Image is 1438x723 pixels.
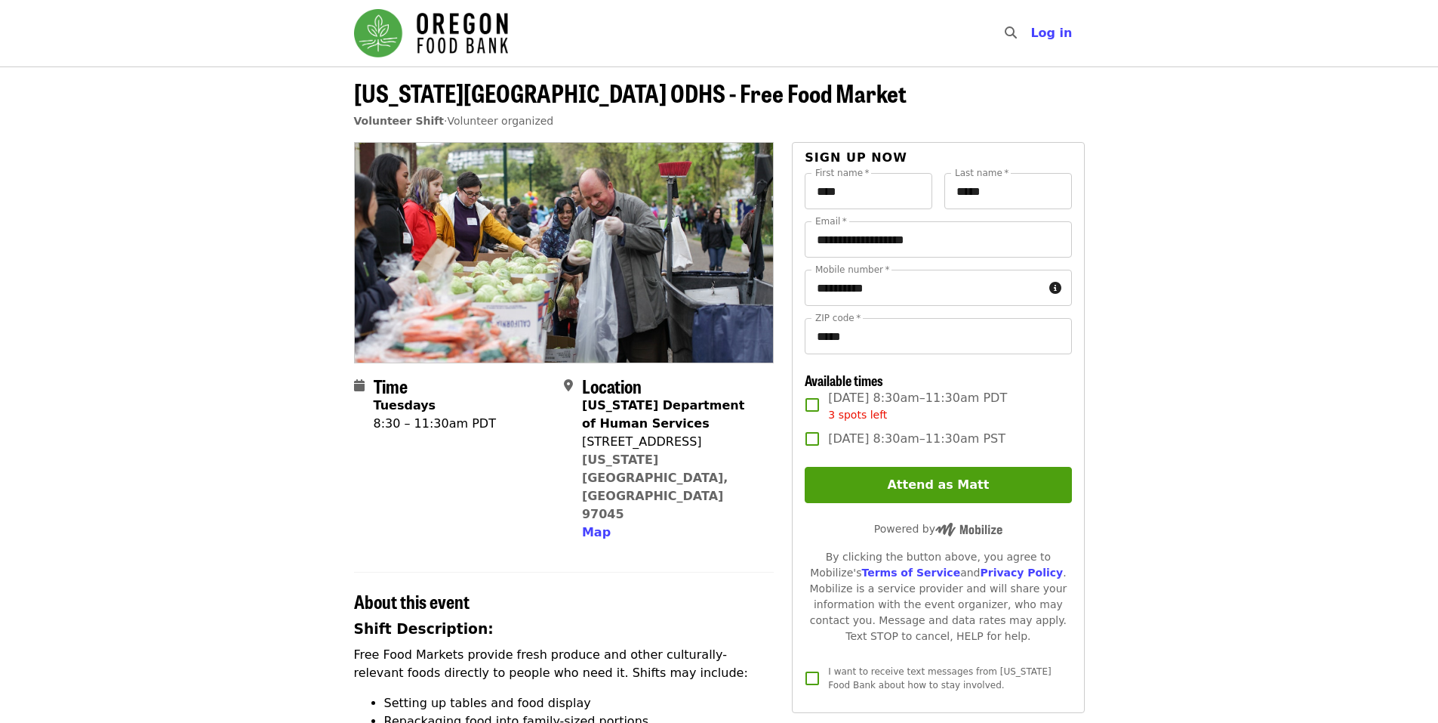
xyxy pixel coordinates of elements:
div: [STREET_ADDRESS] [582,433,762,451]
label: Mobile number [815,265,889,274]
input: First name [805,173,932,209]
a: Terms of Service [861,567,960,579]
label: Last name [955,168,1008,178]
button: Log in [1018,18,1084,48]
span: Location [582,372,642,399]
strong: Tuesdays [374,398,436,412]
span: Powered by [874,523,1002,535]
span: Map [582,525,611,539]
span: Log in [1030,26,1072,40]
input: Mobile number [805,270,1042,306]
li: Setting up tables and food display [384,694,774,712]
span: I want to receive text messages from [US_STATE] Food Bank about how to stay involved. [828,666,1051,691]
p: Free Food Markets provide fresh produce and other culturally-relevant foods directly to people wh... [354,646,774,682]
img: Oregon Food Bank - Home [354,9,508,57]
label: First name [815,168,870,178]
a: Privacy Policy [980,567,1063,579]
span: · [354,115,554,127]
img: Powered by Mobilize [935,523,1002,536]
a: Volunteer Shift [354,115,445,127]
input: Search [1026,15,1038,51]
span: Time [374,372,408,399]
span: Sign up now [805,150,907,165]
i: search icon [1005,26,1017,40]
span: [DATE] 8:30am–11:30am PST [828,430,1005,448]
i: calendar icon [354,378,365,393]
span: Volunteer organized [447,115,553,127]
img: Oregon City ODHS - Free Food Market organized by Oregon Food Bank [355,143,774,362]
strong: [US_STATE] Department of Human Services [582,398,744,431]
div: 8:30 – 11:30am PDT [374,415,496,433]
span: [DATE] 8:30am–11:30am PDT [828,389,1007,423]
h3: Shift Description: [354,619,774,640]
input: Email [805,221,1071,258]
i: map-marker-alt icon [564,378,573,393]
button: Attend as Matt [805,467,1071,503]
span: [US_STATE][GEOGRAPHIC_DATA] ODHS - Free Food Market [354,75,907,110]
a: [US_STATE][GEOGRAPHIC_DATA], [GEOGRAPHIC_DATA] 97045 [582,453,728,521]
span: Available times [805,370,883,390]
input: Last name [944,173,1072,209]
div: By clicking the button above, you agree to Mobilize's and . Mobilize is a service provider and wi... [805,549,1071,644]
input: ZIP code [805,318,1071,354]
label: Email [815,217,847,226]
span: About this event [354,588,470,614]
i: circle-info icon [1049,281,1061,295]
span: 3 spots left [828,409,887,421]
button: Map [582,524,611,542]
label: ZIP code [815,314,861,323]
